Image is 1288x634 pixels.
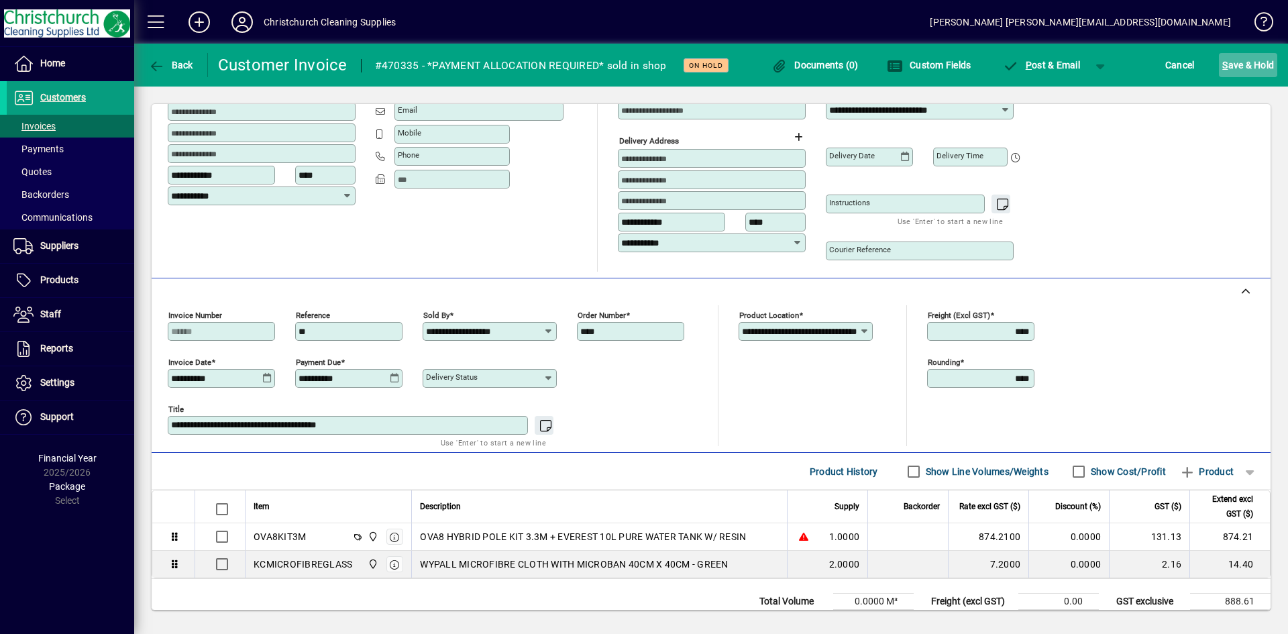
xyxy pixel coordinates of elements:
[7,47,134,81] a: Home
[1109,551,1189,578] td: 2.16
[13,166,52,177] span: Quotes
[40,240,78,251] span: Suppliers
[364,529,380,544] span: Christchurch Cleaning Supplies Ltd
[924,610,1018,626] td: Rounding
[835,499,859,514] span: Supply
[13,144,64,154] span: Payments
[1088,465,1166,478] label: Show Cost/Profit
[829,151,875,160] mat-label: Delivery date
[148,60,193,70] span: Back
[7,366,134,400] a: Settings
[957,530,1020,543] div: 874.2100
[1198,492,1253,521] span: Extend excl GST ($)
[1026,60,1032,70] span: P
[898,213,1003,229] mat-hint: Use 'Enter' to start a new line
[1155,499,1181,514] span: GST ($)
[689,61,723,70] span: On hold
[829,530,860,543] span: 1.0000
[420,558,728,571] span: WYPALL MICROFIBRE CLOTH WITH MICROBAN 40CM X 40CM - GREEN
[40,58,65,68] span: Home
[739,311,799,320] mat-label: Product location
[398,105,417,115] mat-label: Email
[296,358,341,367] mat-label: Payment due
[168,405,184,414] mat-label: Title
[1109,523,1189,551] td: 131.13
[7,264,134,297] a: Products
[829,198,870,207] mat-label: Instructions
[1190,594,1271,610] td: 888.61
[426,372,478,382] mat-label: Delivery status
[7,183,134,206] a: Backorders
[996,53,1087,77] button: Post & Email
[254,499,270,514] span: Item
[1189,523,1270,551] td: 874.21
[833,610,914,626] td: 0.0000 Kg
[40,377,74,388] span: Settings
[936,151,983,160] mat-label: Delivery time
[13,189,69,200] span: Backorders
[218,54,347,76] div: Customer Invoice
[1055,499,1101,514] span: Discount (%)
[833,594,914,610] td: 0.0000 M³
[7,332,134,366] a: Reports
[924,594,1018,610] td: Freight (excl GST)
[804,460,883,484] button: Product History
[40,411,74,422] span: Support
[753,610,833,626] td: Total Weight
[1219,53,1277,77] button: Save & Hold
[1179,461,1234,482] span: Product
[1028,523,1109,551] td: 0.0000
[1173,460,1240,484] button: Product
[423,311,449,320] mat-label: Sold by
[1190,610,1271,626] td: 133.29
[7,298,134,331] a: Staff
[254,558,352,571] div: KCMICROFIBREGLASS
[40,309,61,319] span: Staff
[13,212,93,223] span: Communications
[788,126,809,148] button: Choose address
[49,481,85,492] span: Package
[145,53,197,77] button: Back
[904,499,940,514] span: Backorder
[1018,594,1099,610] td: 0.00
[810,461,878,482] span: Product History
[1165,54,1195,76] span: Cancel
[134,53,208,77] app-page-header-button: Back
[7,401,134,434] a: Support
[7,160,134,183] a: Quotes
[441,435,546,450] mat-hint: Use 'Enter' to start a new line
[40,274,78,285] span: Products
[178,10,221,34] button: Add
[398,128,421,138] mat-label: Mobile
[420,530,746,543] span: OVA8 HYBRID POLE KIT 3.3M + EVEREST 10L PURE WATER TANK W/ RESIN
[398,150,419,160] mat-label: Phone
[221,10,264,34] button: Profile
[168,358,211,367] mat-label: Invoice date
[1028,551,1109,578] td: 0.0000
[923,465,1049,478] label: Show Line Volumes/Weights
[1018,610,1099,626] td: 0.00
[928,358,960,367] mat-label: Rounding
[7,206,134,229] a: Communications
[829,245,891,254] mat-label: Courier Reference
[1002,60,1080,70] span: ost & Email
[959,499,1020,514] span: Rate excl GST ($)
[375,55,667,76] div: #470335 - *PAYMENT ALLOCATION REQUIRED* sold in shop
[7,115,134,138] a: Invoices
[753,594,833,610] td: Total Volume
[928,311,990,320] mat-label: Freight (excl GST)
[40,92,86,103] span: Customers
[578,311,626,320] mat-label: Order number
[264,11,396,33] div: Christchurch Cleaning Supplies
[254,530,306,543] div: OVA8KIT3M
[40,343,73,354] span: Reports
[1110,594,1190,610] td: GST exclusive
[420,499,461,514] span: Description
[364,557,380,572] span: Christchurch Cleaning Supplies Ltd
[771,60,859,70] span: Documents (0)
[38,453,97,464] span: Financial Year
[1110,610,1190,626] td: GST
[930,11,1231,33] div: [PERSON_NAME] [PERSON_NAME][EMAIL_ADDRESS][DOMAIN_NAME]
[829,558,860,571] span: 2.0000
[883,53,975,77] button: Custom Fields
